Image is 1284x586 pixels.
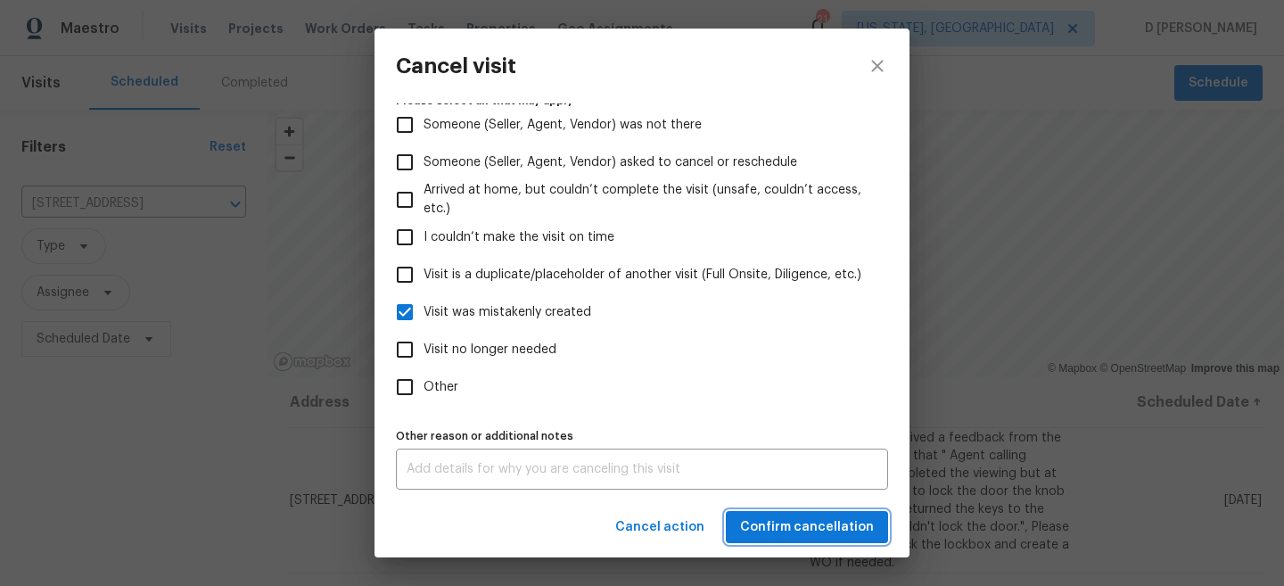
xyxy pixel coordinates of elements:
[424,116,702,135] span: Someone (Seller, Agent, Vendor) was not there
[424,153,797,172] span: Someone (Seller, Agent, Vendor) asked to cancel or reschedule
[424,303,591,322] span: Visit was mistakenly created
[424,228,614,247] span: I couldn’t make the visit on time
[740,516,874,539] span: Confirm cancellation
[424,181,874,219] span: Arrived at home, but couldn’t complete the visit (unsafe, couldn’t access, etc.)
[615,516,704,539] span: Cancel action
[424,378,458,397] span: Other
[424,266,861,285] span: Visit is a duplicate/placeholder of another visit (Full Onsite, Diligence, etc.)
[726,511,888,544] button: Confirm cancellation
[396,54,516,78] h3: Cancel visit
[608,511,712,544] button: Cancel action
[845,29,909,103] button: close
[396,431,888,442] label: Other reason or additional notes
[424,341,556,359] span: Visit no longer needed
